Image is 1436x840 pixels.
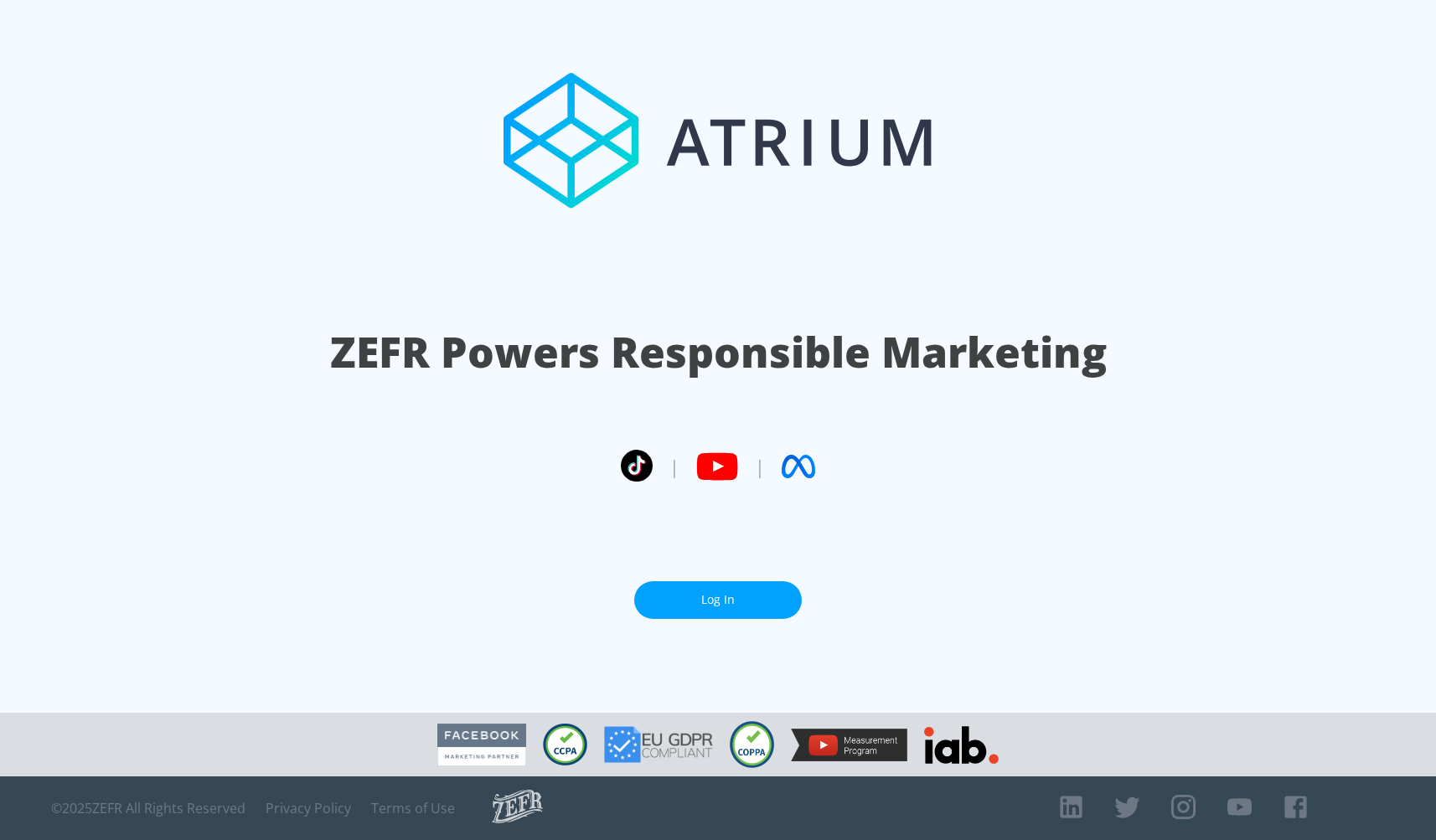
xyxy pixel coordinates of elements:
img: GDPR Compliant [604,726,713,763]
a: Terms of Use [371,800,455,817]
span: | [755,454,765,479]
img: YouTube Measurement Program [791,729,907,761]
img: CCPA Compliant [543,724,587,765]
h1: ZEFR Powers Responsible Marketing [330,323,1107,381]
span: © 2025 ZEFR All Rights Reserved [51,800,245,817]
a: Privacy Policy [266,800,351,817]
span: | [669,454,679,479]
img: Facebook Marketing Partner [437,724,526,766]
img: IAB [924,726,999,764]
a: Log In [634,581,802,619]
img: COPPA Compliant [730,721,774,768]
